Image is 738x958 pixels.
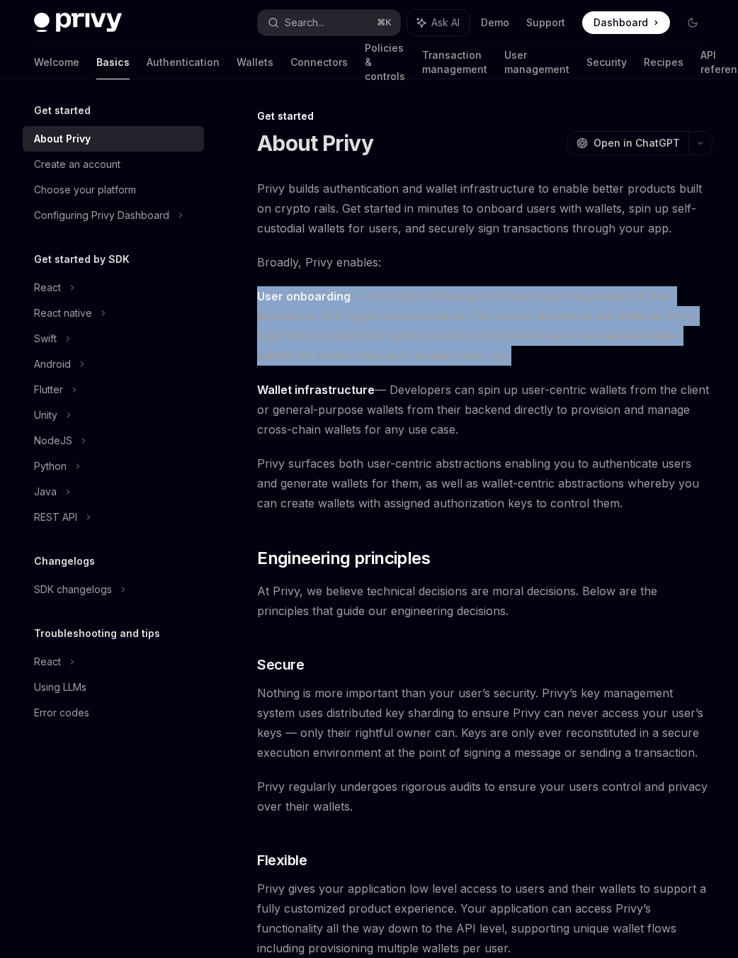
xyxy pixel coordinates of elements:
div: React [34,279,61,296]
div: React [34,653,61,670]
h1: About Privy [257,130,373,156]
a: Security [586,45,627,79]
span: ⌘ K [377,17,392,28]
div: Java [34,483,57,500]
a: Transaction management [422,45,487,79]
button: Search...⌘K [258,10,401,35]
a: Wallets [237,45,273,79]
button: Open in ChatGPT [567,131,688,155]
div: Flutter [34,381,63,398]
span: Engineering principles [257,547,430,570]
div: NodeJS [34,432,72,449]
div: Python [34,458,67,475]
span: Privy surfaces both user-centric abstractions enabling you to authenticate users and generate wal... [257,453,713,513]
div: SDK changelogs [34,581,112,598]
div: Using LLMs [34,679,86,696]
div: Get started [257,109,713,123]
strong: Wallet infrastructure [257,383,375,397]
button: Ask AI [407,10,470,35]
a: Basics [96,45,130,79]
a: Demo [481,16,509,30]
h5: Changelogs [34,553,95,570]
span: At Privy, we believe technical decisions are moral decisions. Below are the principles that guide... [257,581,713,621]
div: Android [34,356,71,373]
span: Dashboard [594,16,648,30]
div: Configuring Privy Dashboard [34,207,169,224]
button: Toggle dark mode [681,11,704,34]
strong: User onboarding [257,289,351,303]
div: About Privy [34,130,91,147]
span: — Privy helps developers onboard users regardless of their experience with crypto-based systems. ... [257,286,713,366]
div: Choose your platform [34,181,136,198]
a: Using LLMs [23,675,204,700]
a: Policies & controls [365,45,405,79]
a: About Privy [23,126,204,152]
a: Connectors [290,45,348,79]
div: Create an account [34,156,120,173]
div: Unity [34,407,57,424]
div: Search... [285,14,324,31]
span: Privy gives your application low level access to users and their wallets to support a fully custo... [257,879,713,958]
div: REST API [34,509,77,526]
div: React native [34,305,92,322]
div: Swift [34,330,57,347]
a: Error codes [23,700,204,726]
a: User management [504,45,569,79]
a: Recipes [644,45,683,79]
a: Authentication [147,45,220,79]
img: dark logo [34,13,122,33]
span: Flexible [257,850,307,870]
h5: Get started by SDK [34,251,130,268]
span: Secure [257,655,304,675]
span: Open in ChatGPT [594,136,680,150]
span: — Developers can spin up user-centric wallets from the client or general-purpose wallets from the... [257,380,713,439]
span: Ask AI [431,16,460,30]
h5: Get started [34,102,91,119]
span: Privy builds authentication and wallet infrastructure to enable better products built on crypto r... [257,179,713,238]
span: Privy regularly undergoes rigorous audits to ensure your users control and privacy over their wal... [257,777,713,816]
a: Support [526,16,565,30]
span: Nothing is more important than your user’s security. Privy’s key management system uses distribut... [257,683,713,762]
h5: Troubleshooting and tips [34,625,160,642]
span: Broadly, Privy enables: [257,252,713,272]
div: Error codes [34,704,89,721]
a: Choose your platform [23,177,204,203]
a: Create an account [23,152,204,177]
a: Dashboard [582,11,670,34]
a: Welcome [34,45,79,79]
